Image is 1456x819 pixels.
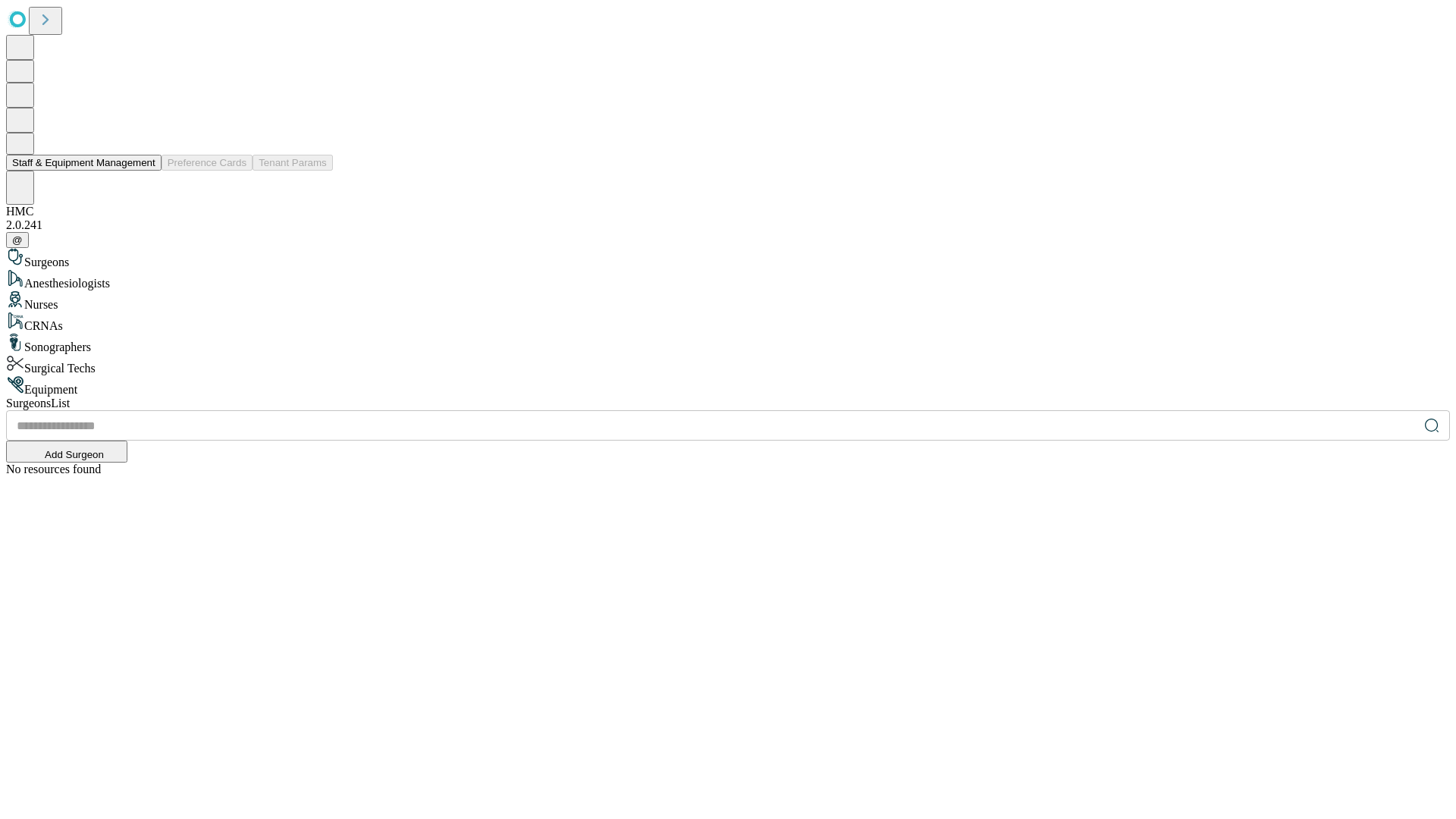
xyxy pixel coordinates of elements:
[6,354,1450,375] div: Surgical Techs
[6,155,162,171] button: Staff & Equipment Management
[12,234,23,246] span: @
[6,397,1450,410] div: Surgeons List
[45,449,104,460] span: Add Surgeon
[6,205,1450,218] div: HMC
[6,463,1450,476] div: No resources found
[162,155,253,171] button: Preference Cards
[6,269,1450,290] div: Anesthesiologists
[6,232,29,248] button: @
[6,248,1450,269] div: Surgeons
[6,333,1450,354] div: Sonographers
[253,155,333,171] button: Tenant Params
[6,375,1450,397] div: Equipment
[6,441,127,463] button: Add Surgeon
[6,312,1450,333] div: CRNAs
[6,218,1450,232] div: 2.0.241
[6,290,1450,312] div: Nurses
